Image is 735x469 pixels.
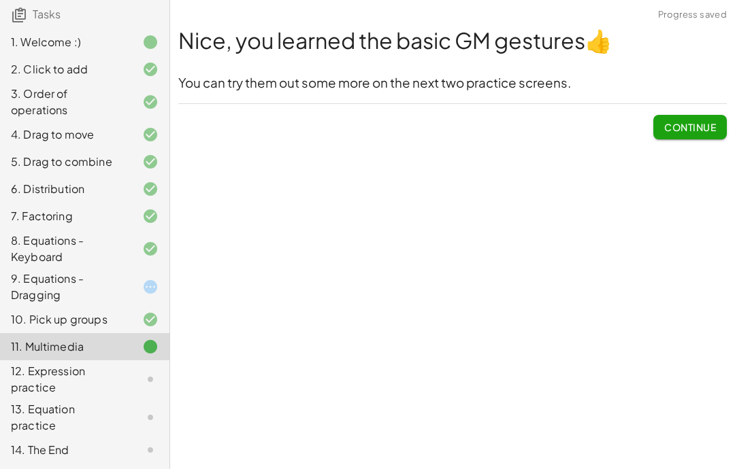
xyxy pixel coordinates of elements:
[11,61,120,77] div: 2. Click to add
[11,232,120,265] div: 8. Equations - Keyboard
[142,208,159,224] i: Task finished and correct.
[11,401,120,434] div: 13. Equation practice
[658,8,727,22] span: Progress saved
[142,409,159,425] i: Task not started.
[142,371,159,387] i: Task not started.
[142,311,159,328] i: Task finished and correct.
[585,27,612,54] span: 👍
[142,94,159,110] i: Task finished and correct.
[11,86,120,118] div: 3. Order of operations
[11,208,120,224] div: 7. Factoring
[11,338,120,355] div: 11. Multimedia
[142,442,159,458] i: Task not started.
[142,338,159,355] i: Task finished.
[11,181,120,197] div: 6. Distribution
[178,25,727,56] h1: Nice, you learned the basic GM gestures
[178,74,727,92] h3: You can try them out some more on the next two practice screens.
[11,363,120,396] div: 12. Expression practice
[11,311,120,328] div: 10. Pick up groups
[11,154,120,170] div: 5. Drag to combine
[142,34,159,50] i: Task finished.
[11,34,120,50] div: 1. Welcome :)
[33,7,61,21] span: Tasks
[11,126,120,143] div: 4. Drag to move
[142,154,159,170] i: Task finished and correct.
[11,442,120,458] div: 14. The End
[664,121,716,133] span: Continue
[653,115,727,139] button: Continue
[11,271,120,303] div: 9. Equations - Dragging
[142,241,159,257] i: Task finished and correct.
[142,181,159,197] i: Task finished and correct.
[142,279,159,295] i: Task started.
[142,126,159,143] i: Task finished and correct.
[142,61,159,77] i: Task finished and correct.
